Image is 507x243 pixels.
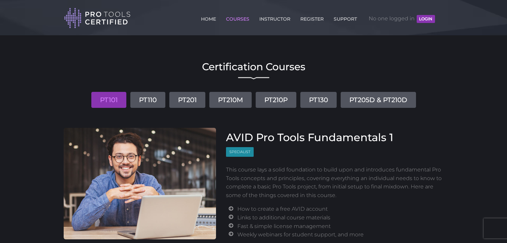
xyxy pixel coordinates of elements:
a: PT130 [300,92,337,108]
a: PT110 [130,92,165,108]
a: PT210M [209,92,252,108]
a: COURSES [224,12,251,23]
span: Specialist [226,147,254,157]
h2: Certification Courses [64,62,444,72]
a: PT101 [91,92,126,108]
img: AVID Pro Tools Fundamentals 1 Course [64,128,216,239]
a: PT205D & PT210D [341,92,416,108]
a: HOME [199,12,218,23]
li: Links to additional course materials [237,213,443,222]
button: LOGIN [417,15,435,23]
a: PT210P [256,92,296,108]
li: How to create a free AVID account [237,205,443,213]
a: REGISTER [299,12,325,23]
h3: AVID Pro Tools Fundamentals 1 [226,131,444,144]
p: This course lays a solid foundation to build upon and introduces fundamental Pro Tools concepts a... [226,165,444,199]
a: PT201 [169,92,205,108]
a: INSTRUCTOR [258,12,292,23]
img: Pro Tools Certified Logo [64,7,131,29]
a: SUPPORT [332,12,359,23]
li: Fast & simple license management [237,222,443,231]
span: No one logged in [369,9,435,29]
li: Weekly webinars for student support, and more [237,230,443,239]
img: decorative line [238,77,269,80]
